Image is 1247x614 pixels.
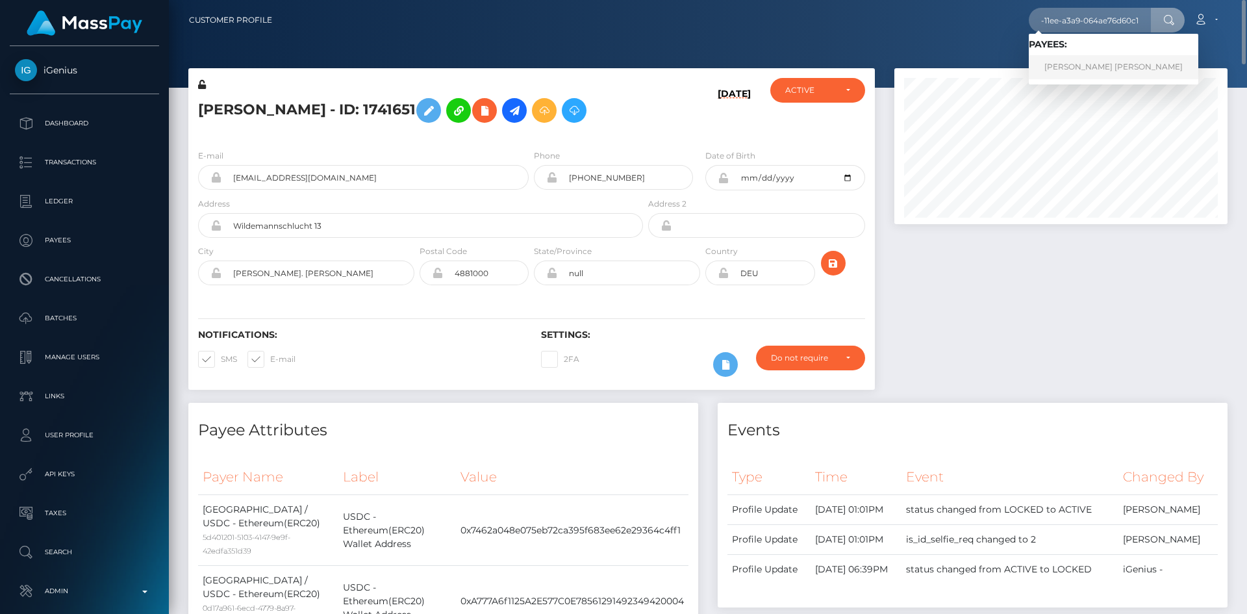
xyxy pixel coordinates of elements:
td: [PERSON_NAME] [1118,525,1218,555]
p: Cancellations [15,270,154,289]
label: Date of Birth [705,150,755,162]
td: [DATE] 01:01PM [811,525,901,555]
label: E-mail [247,351,296,368]
td: iGenius - [1118,555,1218,585]
td: status changed from LOCKED to ACTIVE [901,495,1118,525]
p: User Profile [15,426,154,445]
p: Batches [15,309,154,328]
th: Label [338,459,456,495]
button: Do not require [756,346,865,370]
a: Dashboard [10,107,159,140]
td: USDC - Ethereum(ERC20) Wallet Address [338,495,456,566]
label: SMS [198,351,237,368]
p: Links [15,387,154,406]
img: MassPay Logo [27,10,142,36]
h4: Payee Attributes [198,419,688,442]
th: Changed By [1118,459,1218,495]
td: is_id_selfie_req changed to 2 [901,525,1118,555]
span: iGenius [10,64,159,76]
a: Taxes [10,497,159,530]
a: [PERSON_NAME] [PERSON_NAME] [1029,55,1198,79]
td: [DATE] 06:39PM [811,555,901,585]
h6: Settings: [541,329,864,340]
td: 0x7462a048e075eb72ca395f683ee62e29364c4ff1 [456,495,688,566]
th: Payer Name [198,459,338,495]
h6: Payees: [1029,39,1198,50]
small: 5d401201-5103-4147-9e9f-42edfa351d39 [203,533,290,556]
a: Cancellations [10,263,159,296]
th: Event [901,459,1118,495]
label: E-mail [198,150,223,162]
p: Manage Users [15,348,154,367]
p: Transactions [15,153,154,172]
label: Postal Code [420,246,467,257]
a: Manage Users [10,341,159,374]
th: Time [811,459,901,495]
label: 2FA [541,351,579,368]
td: [DATE] 01:01PM [811,495,901,525]
p: Dashboard [15,114,154,133]
img: iGenius [15,59,37,81]
a: Ledger [10,185,159,218]
a: Admin [10,575,159,608]
a: API Keys [10,458,159,491]
td: [PERSON_NAME] [1118,495,1218,525]
td: [GEOGRAPHIC_DATA] / USDC - Ethereum(ERC20) [198,495,338,566]
a: Payees [10,224,159,257]
p: API Keys [15,465,154,484]
h4: Events [727,419,1218,442]
p: Ledger [15,192,154,211]
a: Initiate Payout [502,98,527,123]
div: ACTIVE [785,85,835,96]
p: Payees [15,231,154,250]
a: User Profile [10,419,159,452]
p: Search [15,543,154,562]
p: Admin [15,582,154,601]
label: Country [705,246,738,257]
h6: [DATE] [718,88,751,134]
input: Search... [1029,8,1151,32]
div: Do not require [771,353,835,363]
p: Taxes [15,504,154,523]
a: Customer Profile [189,6,272,34]
th: Value [456,459,688,495]
h5: [PERSON_NAME] - ID: 1741651 [198,92,636,129]
a: Transactions [10,146,159,179]
a: Links [10,380,159,413]
a: Search [10,536,159,569]
label: Address [198,198,230,210]
td: Profile Update [727,525,811,555]
h6: Notifications: [198,329,522,340]
button: ACTIVE [770,78,865,103]
label: State/Province [534,246,592,257]
label: City [198,246,214,257]
a: Batches [10,302,159,335]
th: Type [727,459,811,495]
label: Address 2 [648,198,686,210]
td: status changed from ACTIVE to LOCKED [901,555,1118,585]
td: Profile Update [727,555,811,585]
label: Phone [534,150,560,162]
td: Profile Update [727,495,811,525]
